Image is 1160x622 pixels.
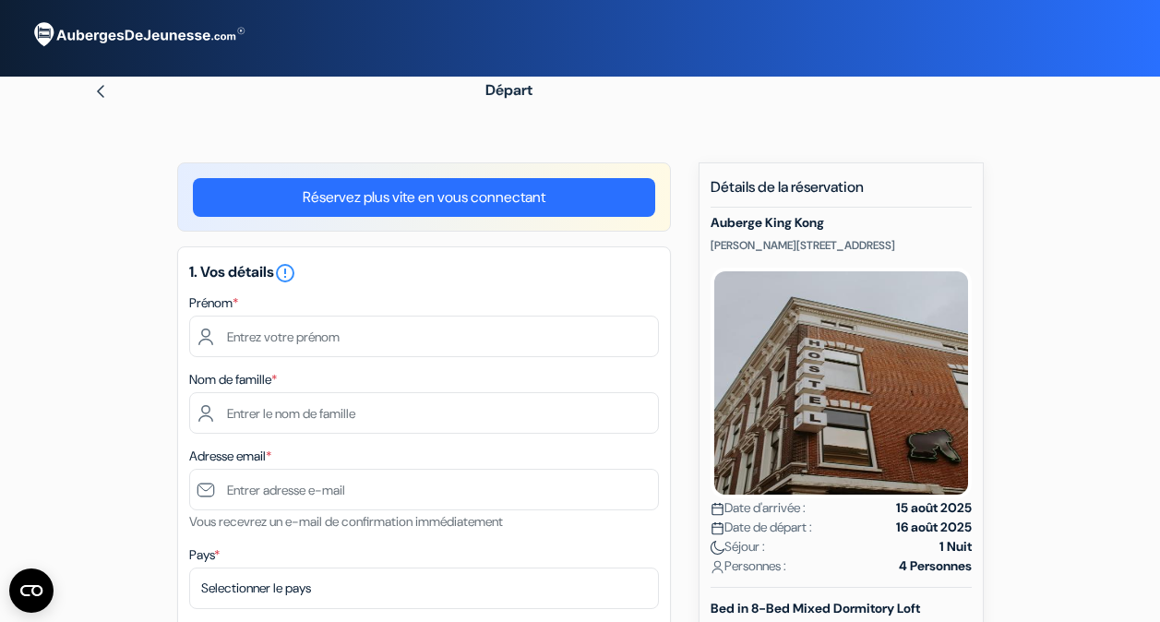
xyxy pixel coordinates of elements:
strong: 16 août 2025 [896,518,972,537]
input: Entrer adresse e-mail [189,469,659,510]
span: Séjour : [711,537,765,556]
span: Date de départ : [711,518,812,537]
label: Nom de famille [189,370,277,389]
img: moon.svg [711,541,724,555]
a: error_outline [274,262,296,281]
h5: Auberge King Kong [711,215,972,231]
img: AubergesDeJeunesse.com [22,10,253,60]
strong: 4 Personnes [899,556,972,576]
strong: 15 août 2025 [896,498,972,518]
i: error_outline [274,262,296,284]
span: Date d'arrivée : [711,498,806,518]
b: Bed in 8-Bed Mixed Dormitory Loft [711,600,920,616]
input: Entrez votre prénom [189,316,659,357]
img: calendar.svg [711,502,724,516]
label: Pays [189,545,220,565]
span: Départ [485,80,532,100]
strong: 1 Nuit [939,537,972,556]
input: Entrer le nom de famille [189,392,659,434]
a: Réservez plus vite en vous connectant [193,178,655,217]
span: Personnes : [711,556,786,576]
label: Prénom [189,293,238,313]
button: Open CMP widget [9,568,54,613]
p: [PERSON_NAME][STREET_ADDRESS] [711,238,972,253]
small: Vous recevrez un e-mail de confirmation immédiatement [189,513,503,530]
h5: Détails de la réservation [711,178,972,208]
img: left_arrow.svg [93,84,108,99]
img: calendar.svg [711,521,724,535]
label: Adresse email [189,447,271,466]
img: user_icon.svg [711,560,724,574]
h5: 1. Vos détails [189,262,659,284]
